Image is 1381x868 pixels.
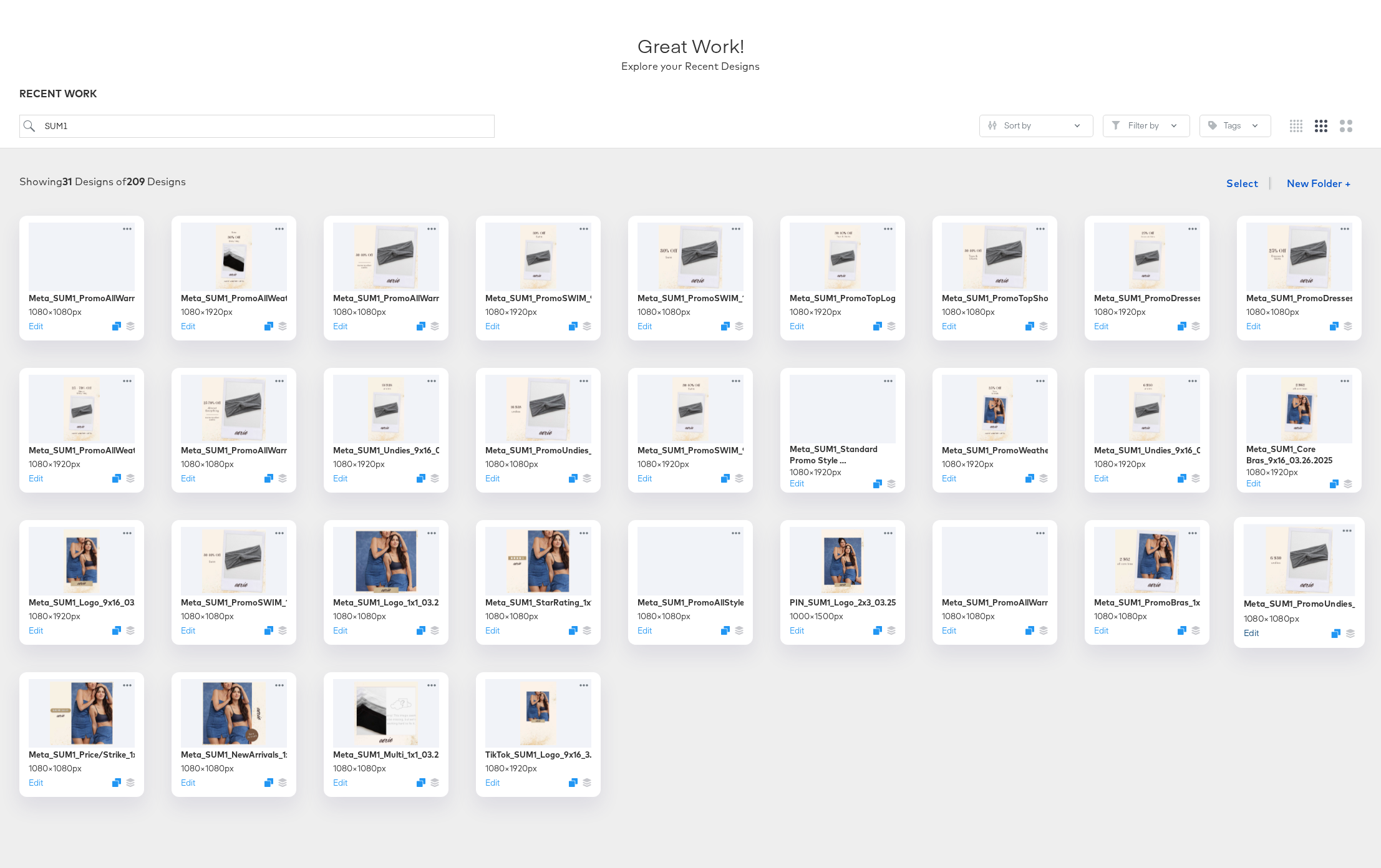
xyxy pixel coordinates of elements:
[637,597,744,609] div: Meta_SUM1_PromoAllStyle_1x1_03.25.25
[1226,175,1258,192] span: Select
[112,322,121,330] button: Duplicate
[112,626,121,635] svg: Duplicate
[569,474,578,483] svg: Duplicate
[637,473,652,485] button: Edit
[1330,480,1339,488] svg: Duplicate
[264,626,273,635] svg: Duplicate
[873,626,882,635] svg: Duplicate
[333,445,439,456] div: Meta_SUM1_Undies_9x16_04.15.25
[19,520,144,645] div: Meta_SUM1_Logo_9x16_03.26.20251080×1920pxEditDuplicate
[1178,322,1186,330] button: Duplicate
[790,292,896,304] div: Meta_SUM1_PromoTopLogo_9x16_04.01.25
[29,597,135,609] div: Meta_SUM1_Logo_9x16_03.26.2025
[1094,445,1200,456] div: Meta_SUM1_Undies_9x16_04.01.25
[29,445,135,456] div: Meta_SUM1_PromoAllWeather_9x16_04.22.25
[19,672,144,797] div: Meta_SUM1_Price/Strike_1x1_03.25.251080×1080pxEditDuplicate
[181,292,287,304] div: Meta_SUM1_PromoAllWeather_9x16_04.29.25
[29,610,80,622] div: 1080 × 1920 px
[112,778,121,787] svg: Duplicate
[569,322,578,330] svg: Duplicate
[181,763,234,774] div: 1080 × 1080 px
[112,474,121,483] button: Duplicate
[1112,121,1120,130] svg: Filter
[181,610,234,622] div: 1080 × 1080 px
[181,321,195,332] button: Edit
[29,777,43,789] button: Edit
[181,625,195,637] button: Edit
[181,597,287,609] div: Meta_SUM1_PromoSWIM_1x1_04.01.25
[637,32,744,59] div: Great Work!
[181,473,195,485] button: Edit
[333,777,347,789] button: Edit
[721,322,730,330] svg: Duplicate
[485,777,500,789] button: Edit
[1199,115,1271,137] button: TagTags
[485,306,537,318] div: 1080 × 1920 px
[29,306,82,318] div: 1080 × 1080 px
[1331,629,1340,638] button: Duplicate
[264,474,273,483] svg: Duplicate
[324,216,448,340] div: Meta_SUM1_PromoAllWarmWeather_1x1_04.04.251080×1080pxEditDuplicate
[417,626,425,635] svg: Duplicate
[333,597,439,609] div: Meta_SUM1_Logo_1x1_03.25.25
[417,474,425,483] svg: Duplicate
[485,749,591,761] div: TikTok_SUM1_Logo_9x16_3.25.25
[1246,321,1261,332] button: Edit
[942,610,995,622] div: 1080 × 1080 px
[181,306,233,318] div: 1080 × 1920 px
[29,321,43,332] button: Edit
[942,625,956,637] button: Edit
[569,778,578,787] svg: Duplicate
[333,306,386,318] div: 1080 × 1080 px
[1094,321,1108,332] button: Edit
[485,473,500,485] button: Edit
[1330,322,1339,330] button: Duplicate
[264,322,273,330] button: Duplicate
[485,292,591,304] div: Meta_SUM1_PromoSWIM_9x16_04.04.25
[979,115,1093,137] button: SlidersSort by
[569,626,578,635] svg: Duplicate
[333,458,385,470] div: 1080 × 1920 px
[476,672,601,797] div: TikTok_SUM1_Logo_9x16_3.25.251080×1920pxEditDuplicate
[19,216,144,340] div: Meta_SUM1_PromoAllWarmWeather_1x1_04.28.251080×1080pxEditDuplicate
[29,625,43,637] button: Edit
[942,292,1048,304] div: Meta_SUM1_PromoTopShorts_1x1_04.01.25
[19,115,495,138] input: Search for a design
[873,480,882,488] button: Duplicate
[1025,474,1034,483] svg: Duplicate
[1244,597,1355,609] div: Meta_SUM1_PromoUndies_1x1_04.01.25
[790,610,843,622] div: 1000 × 1500 px
[1178,626,1186,635] button: Duplicate
[485,597,591,609] div: Meta_SUM1_StarRating_1x1_03.25.25
[333,292,439,304] div: Meta_SUM1_PromoAllWarmWeather_1x1_04.04.25
[264,778,273,787] button: Duplicate
[324,672,448,797] div: Meta_SUM1_Multi_1x1_03.25.251080×1080pxEditDuplicate
[1178,474,1186,483] button: Duplicate
[333,625,347,637] button: Edit
[1340,120,1352,132] svg: Large grid
[1094,306,1146,318] div: 1080 × 1920 px
[172,672,296,797] div: Meta_SUM1_NewArrivals_1x1_03.25.251080×1080pxEditDuplicate
[1221,171,1263,196] button: Select
[790,478,804,489] button: Edit
[1103,115,1190,137] button: FilterFilter by
[29,763,82,774] div: 1080 × 1080 px
[1315,120,1327,132] svg: Medium grid
[333,749,439,761] div: Meta_SUM1_Multi_1x1_03.25.25
[1025,322,1034,330] svg: Duplicate
[62,175,72,188] strong: 31
[721,474,730,483] svg: Duplicate
[790,466,841,478] div: 1080 × 1920 px
[417,322,425,330] svg: Duplicate
[721,626,730,635] button: Duplicate
[172,216,296,340] div: Meta_SUM1_PromoAllWeather_9x16_04.29.251080×1920pxEditDuplicate
[1237,216,1362,340] div: Meta_SUM1_PromoDressesSkirt_1x1_04.01.251080×1080pxEditDuplicate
